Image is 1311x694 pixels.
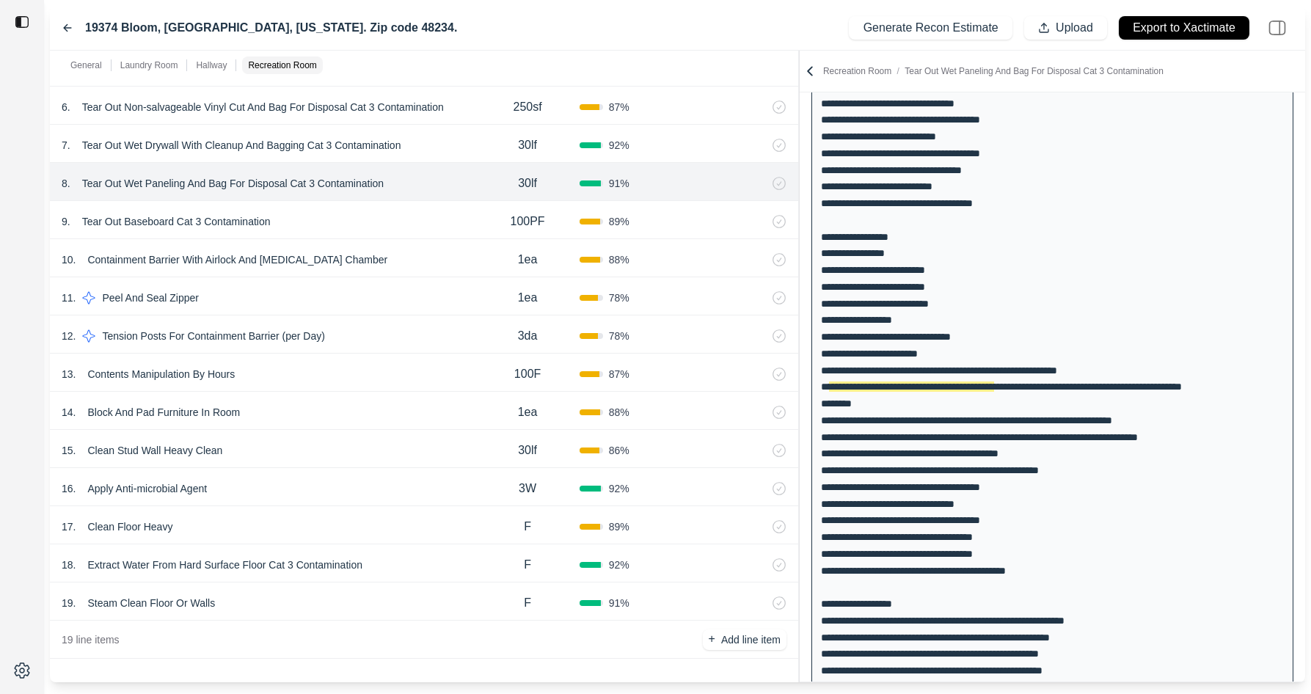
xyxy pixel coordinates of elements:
p: Block And Pad Furniture In Room [81,402,246,423]
button: Export to Xactimate [1119,16,1249,40]
img: right-panel.svg [1261,12,1293,44]
span: 87 % [609,367,629,381]
p: 100PF [510,213,544,230]
p: 12 . [62,329,76,343]
p: 13 . [62,367,76,381]
p: Recreation Room [823,65,1164,77]
p: Containment Barrier With Airlock And [MEDICAL_DATA] Chamber [81,249,393,270]
p: Tear Out Wet Paneling And Bag For Disposal Cat 3 Contamination [76,173,390,194]
span: 89 % [609,214,629,229]
p: 9 . [62,214,70,229]
p: 18 . [62,558,76,572]
p: 10 . [62,252,76,267]
p: Generate Recon Estimate [863,20,998,37]
p: Recreation Room [248,59,316,71]
p: 6 . [62,100,70,114]
p: 250sf [513,98,541,116]
button: +Add line item [703,629,786,650]
span: 92 % [609,138,629,153]
span: 88 % [609,252,629,267]
p: + [709,631,715,648]
p: General [70,59,102,71]
span: / [891,66,905,76]
p: 1ea [518,251,538,269]
p: Peel And Seal Zipper [96,288,205,308]
p: Upload [1056,20,1093,37]
p: 30lf [518,136,537,154]
span: 91 % [609,176,629,191]
span: 92 % [609,481,629,496]
span: 89 % [609,519,629,534]
p: F [524,594,531,612]
p: 30lf [518,442,537,459]
span: 78 % [609,329,629,343]
span: 78 % [609,291,629,305]
p: Apply Anti-microbial Agent [81,478,213,499]
span: 86 % [609,443,629,458]
span: 92 % [609,558,629,572]
p: 1ea [518,403,538,421]
p: Hallway [196,59,227,71]
p: Laundry Room [120,59,178,71]
p: Contents Manipulation By Hours [81,364,241,384]
p: Tear Out Wet Drywall With Cleanup And Bagging Cat 3 Contamination [76,135,407,156]
p: Tear Out Baseboard Cat 3 Contamination [76,211,277,232]
button: Upload [1024,16,1107,40]
button: Generate Recon Estimate [849,16,1012,40]
p: 3W [519,480,536,497]
p: Tension Posts For Containment Barrier (per Day) [96,326,330,346]
span: 87 % [609,100,629,114]
p: Export to Xactimate [1133,20,1235,37]
p: Steam Clean Floor Or Walls [81,593,221,613]
p: 14 . [62,405,76,420]
span: Tear Out Wet Paneling And Bag For Disposal Cat 3 Contamination [905,66,1164,76]
p: F [524,556,531,574]
p: Extract Water From Hard Surface Floor Cat 3 Contamination [81,555,368,575]
p: 1ea [518,289,538,307]
img: toggle sidebar [15,15,29,29]
p: Clean Stud Wall Heavy Clean [81,440,228,461]
span: 88 % [609,405,629,420]
p: 3da [518,327,538,345]
p: Add line item [721,632,781,647]
p: 30lf [518,175,537,192]
p: 100F [514,365,541,383]
p: 16 . [62,481,76,496]
p: 17 . [62,519,76,534]
p: 15 . [62,443,76,458]
span: 91 % [609,596,629,610]
p: Tear Out Non-salvageable Vinyl Cut And Bag For Disposal Cat 3 Contamination [76,97,450,117]
p: F [524,518,531,536]
p: 8 . [62,176,70,191]
p: Clean Floor Heavy [81,516,178,537]
label: 19374 Bloom, [GEOGRAPHIC_DATA], [US_STATE]. Zip code 48234. [85,19,457,37]
p: 11 . [62,291,76,305]
p: 19 . [62,596,76,610]
p: 19 line items [62,632,120,647]
p: 7 . [62,138,70,153]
